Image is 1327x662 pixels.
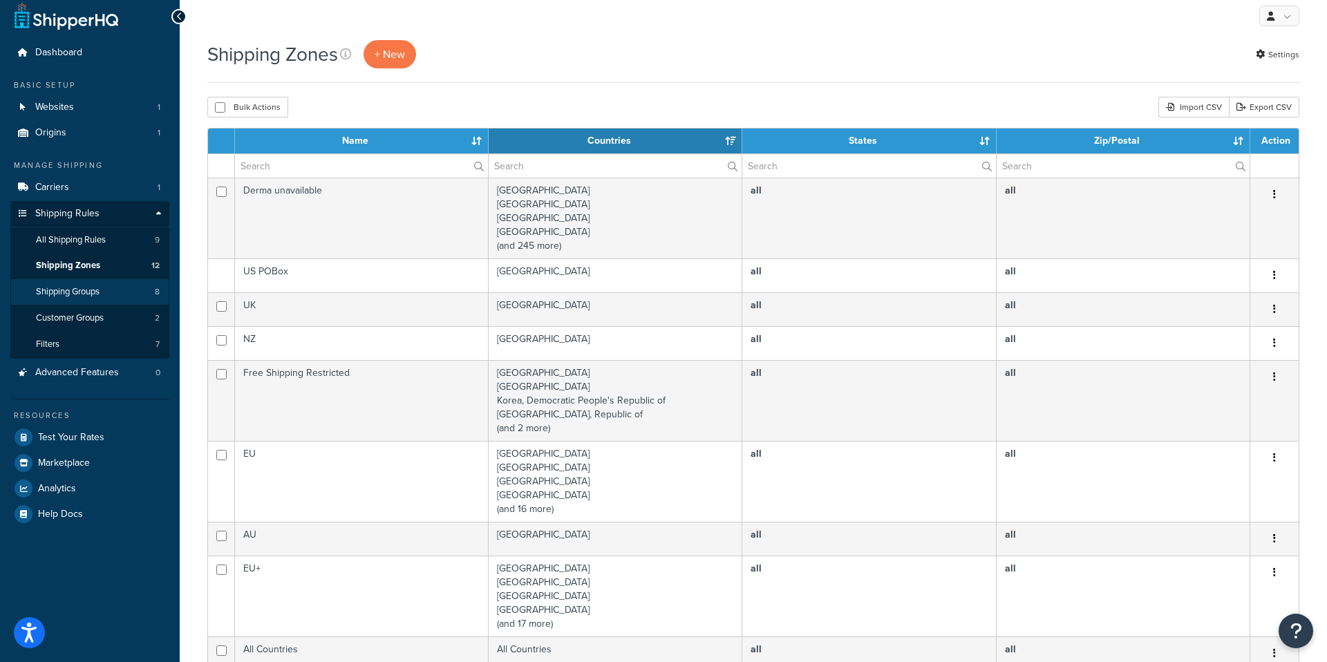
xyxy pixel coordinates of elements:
td: Derma unavailable [235,178,489,258]
b: all [1005,264,1016,278]
b: all [751,527,762,542]
li: Advanced Features [10,360,169,386]
span: Shipping Zones [36,260,100,272]
td: US POBox [235,258,489,292]
b: all [751,332,762,346]
b: all [751,298,762,312]
li: Shipping Groups [10,279,169,305]
span: 7 [156,339,160,350]
th: Zip/Postal: activate to sort column ascending [997,129,1250,153]
b: all [751,183,762,198]
span: Websites [35,102,74,113]
a: + New [364,40,416,68]
span: 9 [155,234,160,246]
a: Analytics [10,476,169,501]
th: Countries: activate to sort column ascending [489,129,742,153]
span: Marketplace [38,457,90,469]
span: Test Your Rates [38,432,104,444]
th: Name: activate to sort column ascending [235,129,489,153]
a: Test Your Rates [10,425,169,450]
th: Action [1250,129,1299,153]
input: Search [997,154,1250,178]
li: Origins [10,120,169,146]
li: Websites [10,95,169,120]
a: Export CSV [1229,97,1299,117]
li: Shipping Zones [10,253,169,278]
a: Shipping Rules [10,201,169,227]
td: EU [235,441,489,522]
span: 0 [156,367,160,379]
div: Basic Setup [10,79,169,91]
td: [GEOGRAPHIC_DATA] [489,522,742,556]
b: all [1005,642,1016,656]
span: Analytics [38,483,76,495]
span: + New [375,46,405,62]
div: Import CSV [1158,97,1229,117]
td: [GEOGRAPHIC_DATA] [GEOGRAPHIC_DATA] Korea, Democratic People's Republic of [GEOGRAPHIC_DATA], Rep... [489,360,742,441]
a: ShipperHQ Home [15,2,118,30]
td: [GEOGRAPHIC_DATA] [489,292,742,326]
td: AU [235,522,489,556]
th: States: activate to sort column ascending [742,129,996,153]
b: all [1005,446,1016,461]
td: [GEOGRAPHIC_DATA] [GEOGRAPHIC_DATA] [GEOGRAPHIC_DATA] [GEOGRAPHIC_DATA] (and 16 more) [489,441,742,522]
span: Origins [35,127,66,139]
td: Free Shipping Restricted [235,360,489,441]
td: [GEOGRAPHIC_DATA] [489,326,742,360]
td: [GEOGRAPHIC_DATA] [GEOGRAPHIC_DATA] [GEOGRAPHIC_DATA] [GEOGRAPHIC_DATA] (and 17 more) [489,556,742,636]
b: all [751,642,762,656]
span: All Shipping Rules [36,234,106,246]
a: Carriers 1 [10,175,169,200]
span: 1 [158,182,160,193]
span: Customer Groups [36,312,104,324]
a: Settings [1256,45,1299,64]
b: all [751,446,762,461]
input: Search [235,154,488,178]
span: Carriers [35,182,69,193]
input: Search [742,154,995,178]
b: all [1005,366,1016,380]
td: [GEOGRAPHIC_DATA] [489,258,742,292]
li: All Shipping Rules [10,227,169,253]
span: Shipping Groups [36,286,100,298]
a: Filters 7 [10,332,169,357]
td: [GEOGRAPHIC_DATA] [GEOGRAPHIC_DATA] [GEOGRAPHIC_DATA] [GEOGRAPHIC_DATA] (and 245 more) [489,178,742,258]
span: Advanced Features [35,367,119,379]
b: all [1005,561,1016,576]
span: Dashboard [35,47,82,59]
b: all [1005,332,1016,346]
h1: Shipping Zones [207,41,338,68]
b: all [751,264,762,278]
b: all [1005,298,1016,312]
td: UK [235,292,489,326]
b: all [751,561,762,576]
span: 12 [151,260,160,272]
span: 8 [155,286,160,298]
li: Customer Groups [10,305,169,331]
b: all [751,366,762,380]
a: Marketplace [10,451,169,475]
div: Manage Shipping [10,160,169,171]
li: Dashboard [10,40,169,66]
a: Shipping Groups 8 [10,279,169,305]
div: Resources [10,410,169,422]
li: Shipping Rules [10,201,169,359]
a: Advanced Features 0 [10,360,169,386]
a: Origins 1 [10,120,169,146]
a: Websites 1 [10,95,169,120]
a: All Shipping Rules 9 [10,227,169,253]
span: Filters [36,339,59,350]
span: Help Docs [38,509,83,520]
td: EU+ [235,556,489,636]
li: Filters [10,332,169,357]
b: all [1005,183,1016,198]
a: Customer Groups 2 [10,305,169,331]
a: Help Docs [10,502,169,527]
input: Search [489,154,742,178]
a: Shipping Zones 12 [10,253,169,278]
span: 1 [158,127,160,139]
